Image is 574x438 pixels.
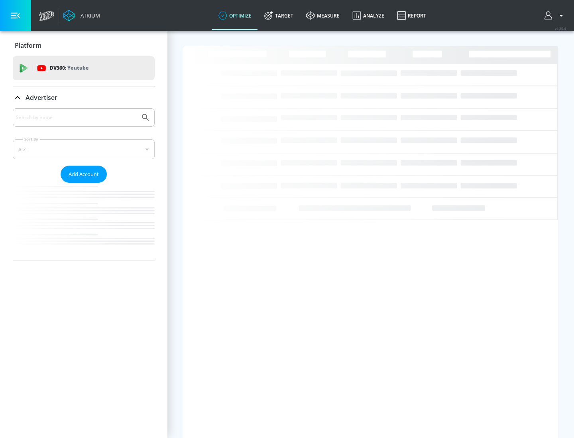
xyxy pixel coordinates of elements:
div: Atrium [77,12,100,19]
a: measure [300,1,346,30]
label: Sort By [23,137,40,142]
a: Report [391,1,432,30]
a: Target [258,1,300,30]
p: Platform [15,41,41,50]
a: optimize [212,1,258,30]
p: Advertiser [26,93,57,102]
div: Platform [13,34,155,57]
div: DV360: Youtube [13,56,155,80]
p: DV360: [50,64,88,72]
nav: list of Advertiser [13,183,155,260]
span: v 4.25.4 [555,26,566,31]
a: Analyze [346,1,391,30]
div: A-Z [13,139,155,159]
p: Youtube [67,64,88,72]
button: Add Account [61,166,107,183]
div: Advertiser [13,108,155,260]
a: Atrium [63,10,100,22]
div: Advertiser [13,86,155,109]
input: Search by name [16,112,137,123]
span: Add Account [69,170,99,179]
